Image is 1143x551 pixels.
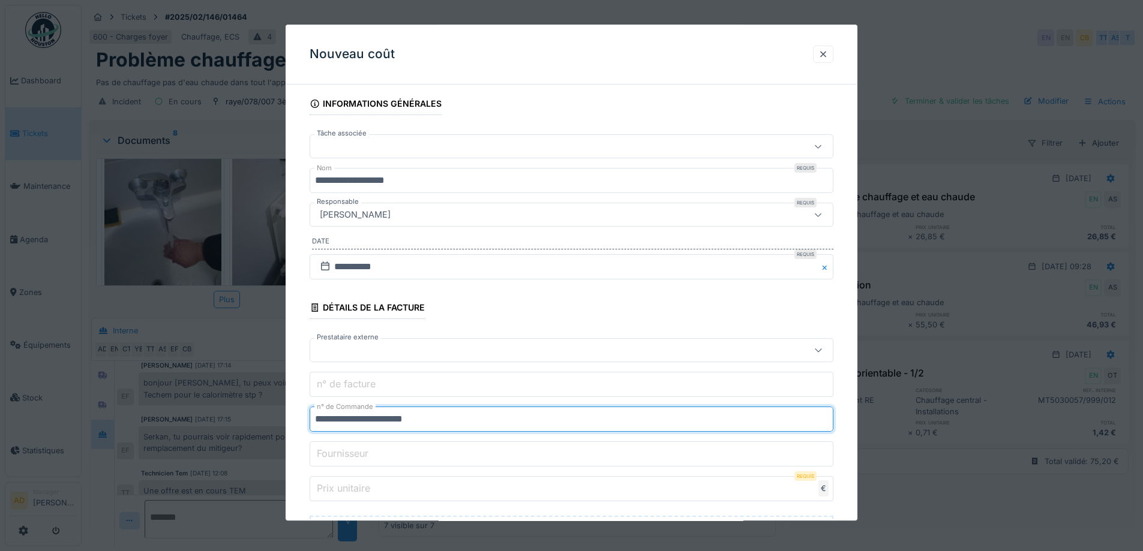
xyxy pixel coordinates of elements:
label: n° de facture [314,377,378,392]
div: Requis [794,249,817,259]
div: € [818,481,829,497]
label: Nom [314,164,334,174]
div: Détails de la facture [310,299,425,319]
button: Close [820,254,833,279]
label: Fournisseur [314,447,371,461]
label: Date [312,237,833,250]
div: Requis [794,472,817,481]
label: Prix unitaire [314,481,373,496]
label: Responsable [314,197,361,207]
div: [PERSON_NAME] [315,209,395,222]
h3: Nouveau coût [310,47,395,62]
label: n° de Commande [314,402,376,413]
label: Tâche associée [314,129,369,139]
div: Requis [794,164,817,173]
div: Informations générales [310,95,442,116]
div: Requis [794,198,817,208]
label: Prestataire externe [314,333,381,343]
